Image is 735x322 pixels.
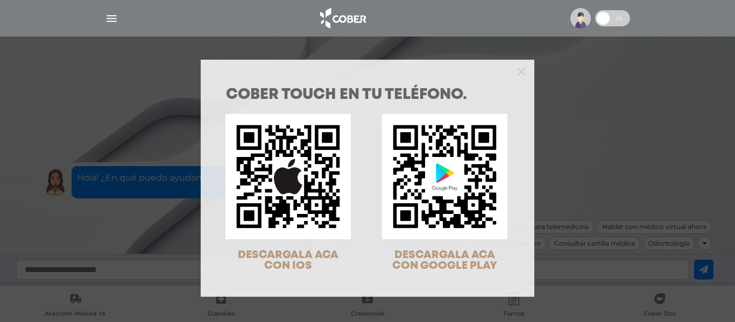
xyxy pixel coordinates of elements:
button: Close [518,66,526,76]
h1: COBER TOUCH en tu teléfono. [226,88,509,103]
img: qr-code [382,114,507,239]
img: qr-code [225,114,351,239]
span: DESCARGALA ACA CON IOS [238,250,338,271]
span: DESCARGALA ACA CON GOOGLE PLAY [392,250,497,271]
